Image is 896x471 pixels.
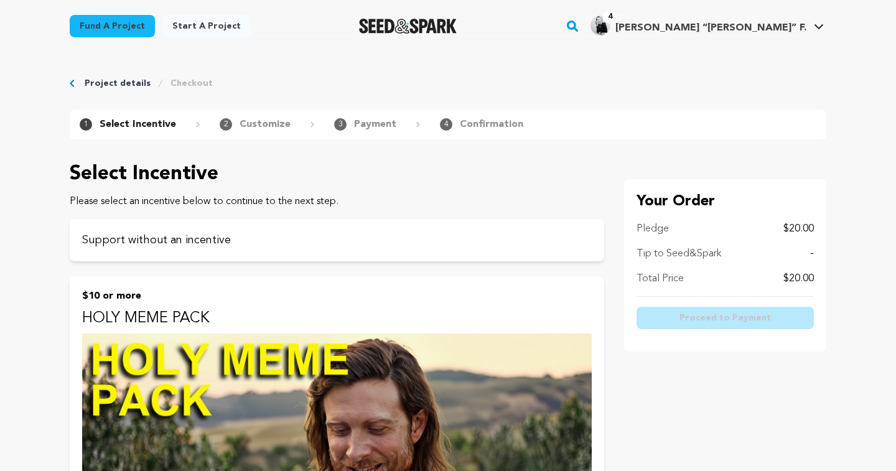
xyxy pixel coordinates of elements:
p: Payment [354,117,396,132]
a: Project details [85,77,151,90]
a: Seed&Spark Homepage [359,19,457,34]
p: $20.00 [783,222,814,236]
p: Confirmation [460,117,523,132]
p: Pledge [637,222,669,236]
a: Start a project [162,15,251,37]
p: HOLY MEME PACK [82,309,592,329]
span: 1 [80,118,92,131]
p: $10 or more [82,289,592,304]
p: Customize [240,117,291,132]
span: 4 [603,11,617,23]
p: Total Price [637,271,684,286]
p: Please select an incentive below to continue to the next step. [70,194,604,209]
a: Alexandra “Allie” F.'s Profile [588,13,826,35]
p: Select Incentive [100,117,176,132]
a: Fund a project [70,15,155,37]
p: $20.00 [783,271,814,286]
div: Breadcrumb [70,77,826,90]
p: Select Incentive [70,159,604,189]
p: Your Order [637,192,814,212]
span: Alexandra “Allie” F.'s Profile [588,13,826,39]
div: Alexandra “Allie” F.'s Profile [590,16,806,35]
span: 2 [220,118,232,131]
img: Seed&Spark Logo Dark Mode [359,19,457,34]
span: 3 [334,118,347,131]
span: 4 [440,118,452,131]
p: - [810,246,814,261]
button: Proceed to Payment [637,307,814,329]
p: Support without an incentive [82,231,592,249]
span: [PERSON_NAME] “[PERSON_NAME]” F. [615,23,806,33]
a: Checkout [170,77,213,90]
img: 6CAF79E8-AD28-49BF-B161-8953A21496C8.jpeg [590,16,610,35]
p: Tip to Seed&Spark [637,246,721,261]
span: Proceed to Payment [679,312,771,324]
